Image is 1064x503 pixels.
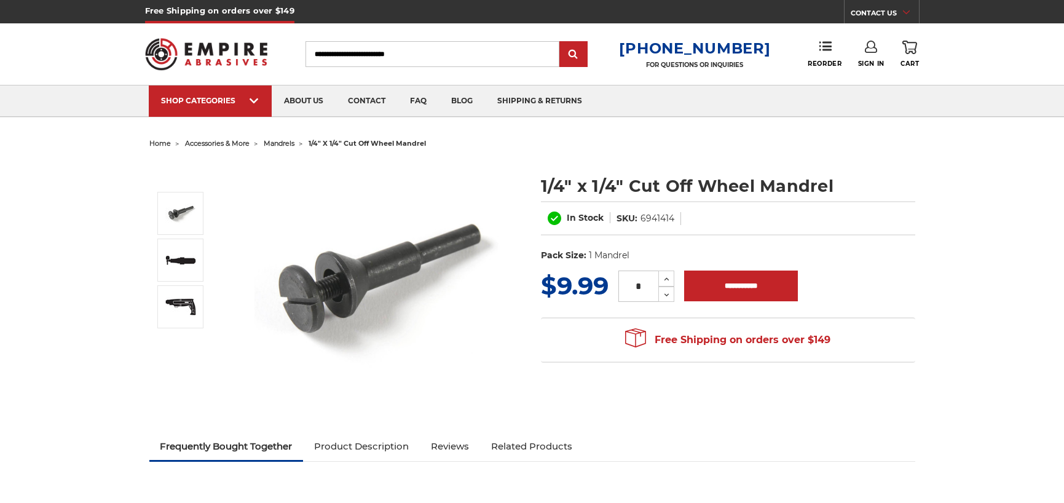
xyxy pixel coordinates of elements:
a: Reorder [808,41,841,67]
dd: 1 Mandrel [589,249,629,262]
span: Cart [900,60,919,68]
a: CONTACT US [851,6,919,23]
p: FOR QUESTIONS OR INQUIRIES [619,61,770,69]
img: 1/4" inch x 1/4" inch mandrel [254,161,500,407]
a: home [149,139,171,148]
a: Product Description [303,433,420,460]
img: Empire Abrasives [145,30,268,78]
a: Related Products [480,433,583,460]
dt: Pack Size: [541,249,586,262]
img: Mandrel can be used on a Power Drill [165,297,196,317]
a: contact [336,85,398,117]
span: In Stock [567,212,604,223]
span: Free Shipping on orders over $149 [625,328,830,352]
div: SHOP CATEGORIES [161,96,259,105]
a: Reviews [420,433,480,460]
a: faq [398,85,439,117]
img: Mandrel can be used on a Die Grinder [165,250,196,270]
input: Submit [561,42,586,67]
a: accessories & more [185,139,250,148]
a: mandrels [264,139,294,148]
a: Frequently Bought Together [149,433,304,460]
img: 1/4" inch x 1/4" inch mandrel [165,198,196,229]
h1: 1/4" x 1/4" Cut Off Wheel Mandrel [541,174,915,198]
span: Sign In [858,60,885,68]
span: $9.99 [541,271,609,301]
a: [PHONE_NUMBER] [619,39,770,57]
a: Cart [900,41,919,68]
dd: 6941414 [640,212,674,225]
a: about us [272,85,336,117]
a: shipping & returns [485,85,594,117]
dt: SKU: [617,212,637,225]
a: blog [439,85,485,117]
span: 1/4" x 1/4" cut off wheel mandrel [309,139,426,148]
span: Reorder [808,60,841,68]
